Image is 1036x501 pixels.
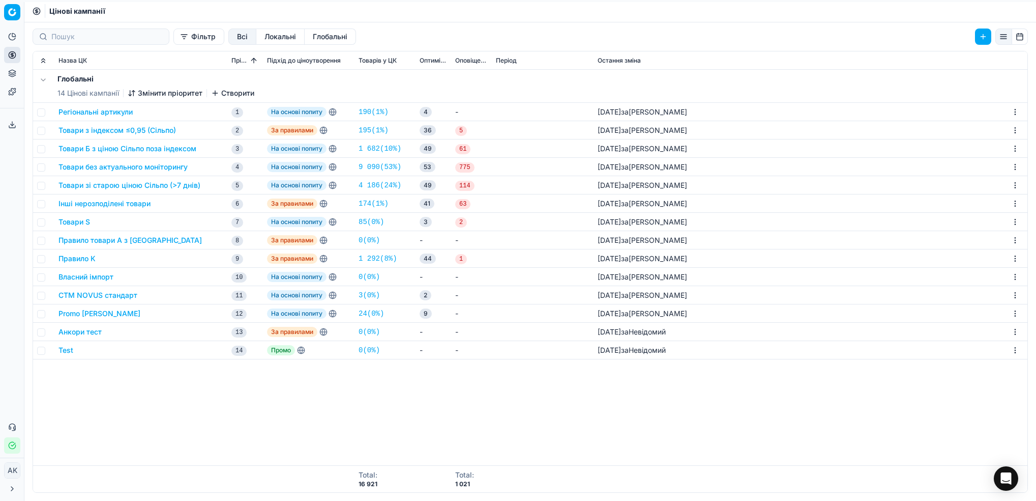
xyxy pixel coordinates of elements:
[58,57,87,65] span: Назва ЦК
[359,480,377,488] div: 16 921
[598,144,621,153] span: [DATE]
[231,291,247,301] span: 11
[598,327,666,337] div: за Невідомий
[267,199,317,209] span: За правилами
[58,272,113,282] button: Власний імпорт
[455,199,470,209] span: 63
[994,466,1018,491] div: Open Intercom Messenger
[420,144,436,154] span: 49
[58,199,151,209] button: Інші нерозподілені товари
[598,290,687,300] div: за [PERSON_NAME]
[231,346,247,356] span: 14
[211,88,254,98] button: Створити
[267,290,327,300] span: На основі попиту
[267,327,317,337] span: За правилами
[267,180,327,190] span: На основі попиту
[267,57,341,65] span: Підхід до ціноутворення
[231,309,247,319] span: 12
[231,272,247,283] span: 10
[598,217,687,227] div: за [PERSON_NAME]
[359,57,397,65] span: Товарів у ЦК
[173,29,224,45] button: Фільтр
[420,309,432,319] span: 9
[598,57,641,65] span: Остання зміна
[451,304,492,323] td: -
[455,144,470,154] span: 61
[256,29,305,45] button: local
[5,463,20,478] span: AK
[416,268,451,286] td: -
[58,345,73,355] button: Test
[231,162,243,173] span: 4
[598,107,687,117] div: за [PERSON_NAME]
[420,180,436,190] span: 49
[359,125,389,135] a: 195(1%)
[598,272,621,281] span: [DATE]
[267,345,295,355] span: Промо
[451,286,492,304] td: -
[598,199,687,209] div: за [PERSON_NAME]
[58,309,140,319] button: Promo [PERSON_NAME]
[455,181,475,191] span: 114
[58,290,137,300] button: СТМ NOVUS стандарт
[455,126,467,136] span: 5
[598,199,621,208] span: [DATE]
[598,217,621,226] span: [DATE]
[231,144,243,154] span: 3
[598,162,621,171] span: [DATE]
[58,144,196,154] button: Товари Б з ціною Сільпо поза індексом
[598,181,621,189] span: [DATE]
[598,126,621,134] span: [DATE]
[598,254,621,263] span: [DATE]
[598,254,687,264] div: за [PERSON_NAME]
[231,199,243,209] span: 6
[58,180,200,190] button: Товари зі старою ціною Сільпо (>7 днів)
[598,345,666,355] div: за Невідомий
[420,107,432,117] span: 4
[455,470,474,480] div: Total :
[267,107,327,117] span: На основі попиту
[57,74,254,84] h5: Глобальні
[267,254,317,264] span: За правилами
[228,29,256,45] button: all
[598,291,621,299] span: [DATE]
[455,480,474,488] div: 1 021
[359,107,389,117] a: 190(1%)
[416,323,451,341] td: -
[359,162,401,172] a: 9 090(53%)
[359,254,397,264] a: 1 292(8%)
[359,327,380,337] a: 0(0%)
[231,327,247,338] span: 13
[359,217,384,227] a: 85(0%)
[231,126,243,136] span: 2
[58,162,188,172] button: Товари без актуального моніторингу
[598,272,687,282] div: за [PERSON_NAME]
[267,309,327,319] span: На основі попиту
[455,217,467,228] span: 2
[58,235,202,245] button: Правило товари А з [GEOGRAPHIC_DATA]
[58,125,176,135] button: Товари з індексом ≤0,95 (Сільпо)
[267,217,327,227] span: На основі попиту
[496,57,517,65] span: Період
[416,341,451,359] td: -
[305,29,356,45] button: global
[267,125,317,135] span: За правилами
[598,309,687,319] div: за [PERSON_NAME]
[598,107,621,116] span: [DATE]
[598,180,687,190] div: за [PERSON_NAME]
[267,144,327,154] span: На основі попиту
[359,144,401,154] a: 1 682(10%)
[359,199,389,209] a: 174(1%)
[49,6,105,16] nav: breadcrumb
[231,107,243,118] span: 1
[598,162,687,172] div: за [PERSON_NAME]
[451,341,492,359] td: -
[231,57,249,65] span: Пріоритет
[451,231,492,249] td: -
[420,199,434,209] span: 41
[58,254,96,264] button: Правило K
[451,323,492,341] td: -
[420,57,447,65] span: Оптимізаційні групи
[598,346,621,354] span: [DATE]
[598,235,687,245] div: за [PERSON_NAME]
